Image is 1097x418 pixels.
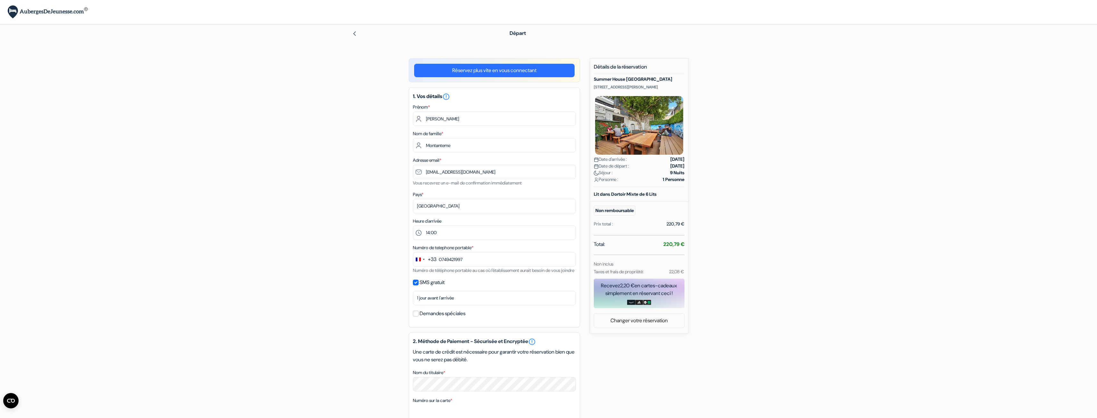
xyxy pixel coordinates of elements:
div: Prix total : [594,221,613,227]
p: Une carte de crédit est nécessaire pour garantir votre réservation bien que vous ne serez pas déb... [413,348,576,364]
span: Séjour : [594,169,613,176]
input: 6 12 34 56 78 [413,252,576,266]
small: Taxes et frais de propriété: [594,269,644,275]
input: Entrez votre prénom [413,111,576,126]
small: Non inclus [594,261,613,267]
img: adidas-card.png [635,300,643,305]
small: Numéro de téléphone portable au cas où l'établissement aurait besoin de vous joindre [413,267,574,273]
a: error_outline [442,93,450,100]
small: Vous recevrez un e-mail de confirmation immédiatement [413,180,522,186]
input: Entrer adresse e-mail [413,165,576,179]
h5: Summer House [GEOGRAPHIC_DATA] [594,77,684,82]
label: Pays [413,191,423,198]
input: Entrer le nom de famille [413,138,576,152]
div: Recevez en cartes-cadeaux simplement en réservant ceci ! [594,282,684,297]
strong: 1 Personne [663,176,684,183]
label: Adresse email [413,157,441,164]
img: left_arrow.svg [352,31,357,36]
small: Non remboursable [594,206,635,216]
a: Changer votre réservation [594,315,684,327]
span: Date de départ : [594,163,629,169]
a: error_outline [528,338,536,346]
div: 220,79 € [667,221,684,227]
a: Réservez plus vite en vous connectant [414,64,575,77]
label: Numéro de telephone portable [413,244,473,251]
strong: [DATE] [670,156,684,163]
b: Lit dans Dortoir Mixte de 6 Lits [594,191,657,197]
label: Prénom [413,104,430,111]
img: moon.svg [594,171,599,176]
small: 22,08 € [669,269,684,275]
strong: [DATE] [670,163,684,169]
button: Change country, selected France (+33) [413,252,437,266]
strong: 220,79 € [663,241,684,248]
div: +33 [428,256,437,263]
img: AubergesDeJeunesse.com [8,5,88,19]
img: uber-uber-eats-card.png [643,300,651,305]
label: Nom du titulaire [413,369,445,376]
img: amazon-card-no-text.png [627,300,635,305]
label: SMS gratuit [420,278,445,287]
label: Nom de famille [413,130,443,137]
button: Ouvrir le widget CMP [3,393,19,408]
label: Demandes spéciales [420,309,465,318]
h5: 2. Méthode de Paiement - Sécurisée et Encryptée [413,338,576,346]
h5: 1. Vos détails [413,93,576,101]
span: Date d'arrivée : [594,156,627,163]
h5: Détails de la réservation [594,64,684,74]
label: Heure d'arrivée [413,218,441,225]
label: Numéro sur la carte [413,397,452,404]
i: error_outline [442,93,450,101]
span: 2,20 € [620,282,634,289]
span: Personne : [594,176,618,183]
span: Total: [594,241,605,248]
img: calendar.svg [594,157,599,162]
strong: 9 Nuits [670,169,684,176]
span: Départ [510,30,526,37]
img: user_icon.svg [594,177,599,182]
img: calendar.svg [594,164,599,169]
p: [STREET_ADDRESS][PERSON_NAME] [594,85,684,90]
